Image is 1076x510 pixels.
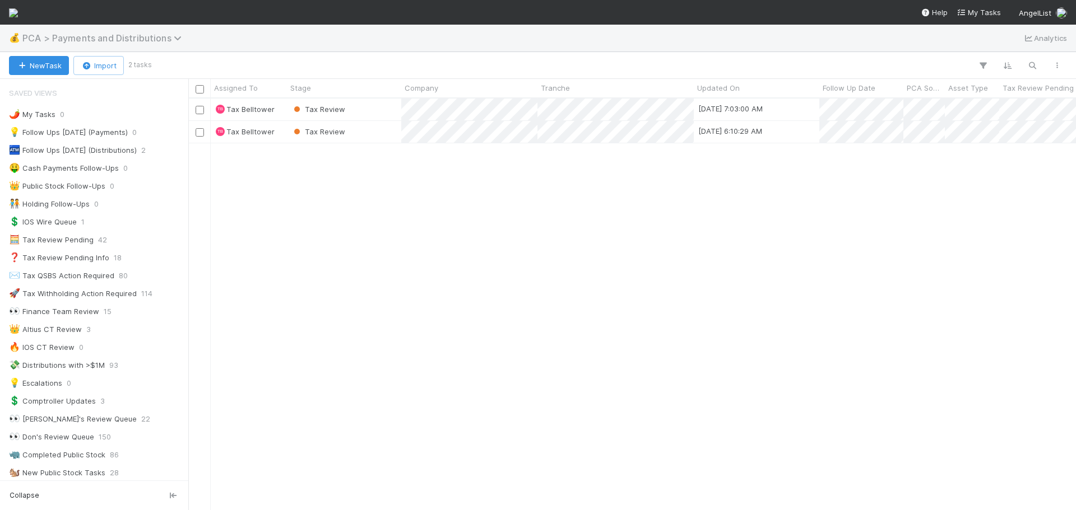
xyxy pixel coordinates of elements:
div: TBTax Belltower [215,104,275,115]
span: 114 [141,287,152,301]
span: 💡 [9,378,20,387]
span: AngelList [1019,8,1051,17]
span: 22 [141,412,150,426]
div: Distributions with >$1M [9,358,105,372]
span: Tax Belltower [226,127,275,136]
span: Tax Review [291,105,345,114]
div: Altius CT Review [9,322,82,336]
span: 🧑‍🤝‍🧑 [9,199,20,208]
span: TB [217,129,223,134]
small: 2 tasks [128,60,152,70]
span: 👀 [9,432,20,441]
span: 80 [119,269,128,283]
input: Toggle Row Selected [196,128,204,137]
span: 👀 [9,414,20,423]
span: Asset Type [948,82,988,93]
span: 👑 [9,324,20,334]
span: 💸 [9,360,20,369]
div: Finance Team Review [9,305,99,319]
div: Tax Belltower [216,127,225,136]
span: Follow Up Date [823,82,875,93]
span: Saved Views [9,82,57,104]
button: Import [73,56,124,75]
span: 3 [100,394,105,408]
span: 🏧 [9,145,20,155]
span: 🚀 [9,288,20,298]
span: ✉️ [9,270,20,280]
input: Toggle All Rows Selected [196,85,204,93]
span: Stage [290,82,311,93]
div: IOS CT Review [9,340,75,354]
span: 0 [79,340,84,354]
span: Tax Belltower [226,105,275,114]
span: 15 [104,305,112,319]
a: My Tasks [957,7,1001,18]
div: Tax Review Pending [9,233,94,247]
span: 🤑 [9,163,20,172]
div: [PERSON_NAME]'s Review Queue [9,412,137,426]
div: TBTax Belltower [215,126,275,137]
span: 👑 [9,181,20,190]
span: 0 [60,107,64,121]
span: 86 [110,448,119,462]
span: 💡 [9,127,20,137]
span: 0 [110,179,114,193]
div: My Tasks [9,107,55,121]
span: 💲 [9,396,20,405]
span: 🧮 [9,235,20,244]
div: Tax Withholding Action Required [9,287,137,301]
span: 0 [67,376,71,390]
span: 💲 [9,217,20,226]
span: 🌶️ [9,109,20,119]
span: Tax Review Pending [1003,82,1074,93]
div: IOS Wire Queue [9,215,77,229]
div: Escalations [9,376,62,390]
input: Toggle Row Selected [196,106,204,114]
span: 🦏 [9,450,20,459]
div: New Public Stock Tasks [9,466,105,480]
span: My Tasks [957,8,1001,17]
span: 93 [109,358,118,372]
div: Public Stock Follow-Ups [9,179,105,193]
span: 👀 [9,306,20,316]
span: Tax Review [291,127,345,136]
div: Tax QSBS Action Required [9,269,114,283]
span: 0 [123,161,128,175]
div: Follow Ups [DATE] (Payments) [9,125,128,139]
div: Cash Payments Follow-Ups [9,161,119,175]
span: 🔥 [9,342,20,352]
span: 0 [132,125,137,139]
div: Help [921,7,948,18]
div: Tax Review [291,104,345,115]
div: Tax Review Pending Info [9,251,109,265]
span: 3 [86,322,91,336]
a: Analytics [1023,31,1067,45]
span: 💰 [9,33,20,43]
img: logo-inverted-e16ddd16eac7371096b0.svg [9,8,18,17]
span: Tranche [541,82,570,93]
div: Don's Review Queue [9,430,94,444]
span: ❓ [9,252,20,262]
span: 1 [81,215,85,229]
span: 2 [141,143,146,157]
div: Completed Public Stock [9,448,105,462]
div: Follow Ups [DATE] (Distributions) [9,143,137,157]
div: Tax Belltower [216,105,225,114]
span: 🐿️ [9,467,20,477]
span: 0 [94,197,99,211]
span: PCA Source [907,82,942,93]
div: [DATE] 6:10:29 AM [698,125,762,137]
div: Comptroller Updates [9,394,96,408]
button: NewTask [9,56,69,75]
span: Collapse [10,490,39,500]
span: TB [217,107,223,112]
span: 150 [99,430,111,444]
span: PCA > Payments and Distributions [22,32,187,44]
span: Company [405,82,438,93]
span: Updated On [697,82,740,93]
div: Holding Follow-Ups [9,197,90,211]
img: avatar_c8e523dd-415a-4cf0-87a3-4b787501e7b6.png [1056,7,1067,18]
div: Tax Review [291,126,345,137]
span: 18 [114,251,122,265]
span: Assigned To [214,82,258,93]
